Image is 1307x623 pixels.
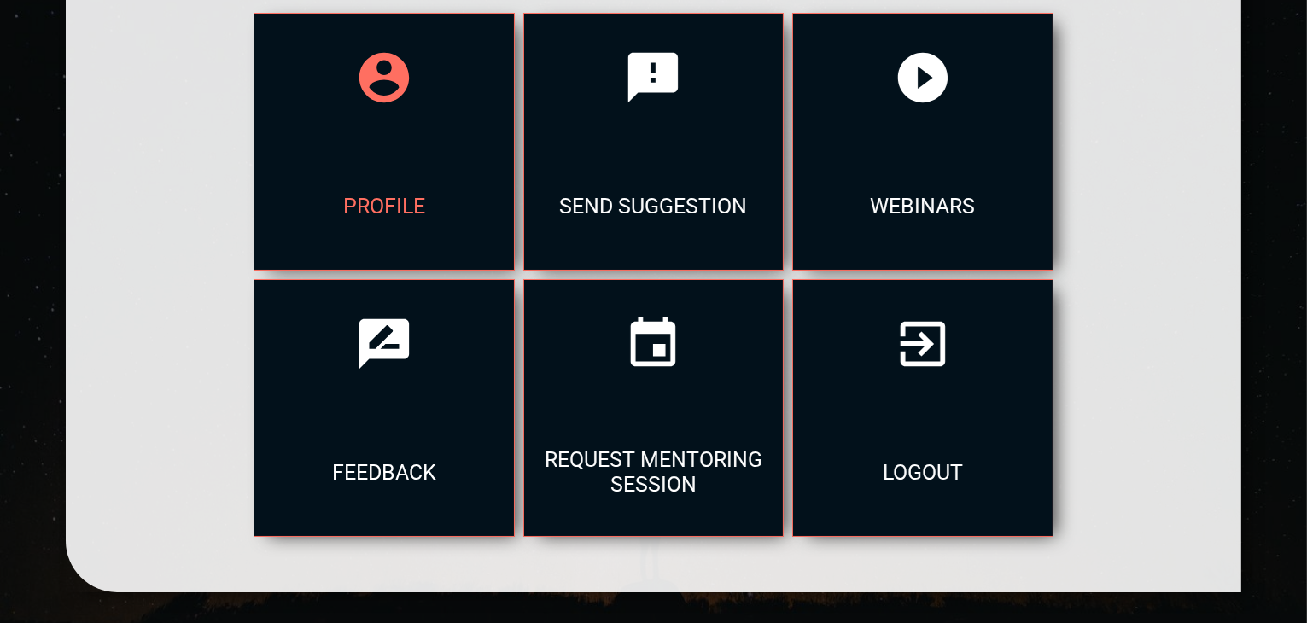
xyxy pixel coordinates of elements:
div: webinars [793,142,1052,270]
div: Request Mentoring Session [524,408,783,536]
div: logout [793,408,1052,536]
div: feedback [254,408,513,536]
div: send suggestion [524,142,783,270]
div: profile [254,142,513,270]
